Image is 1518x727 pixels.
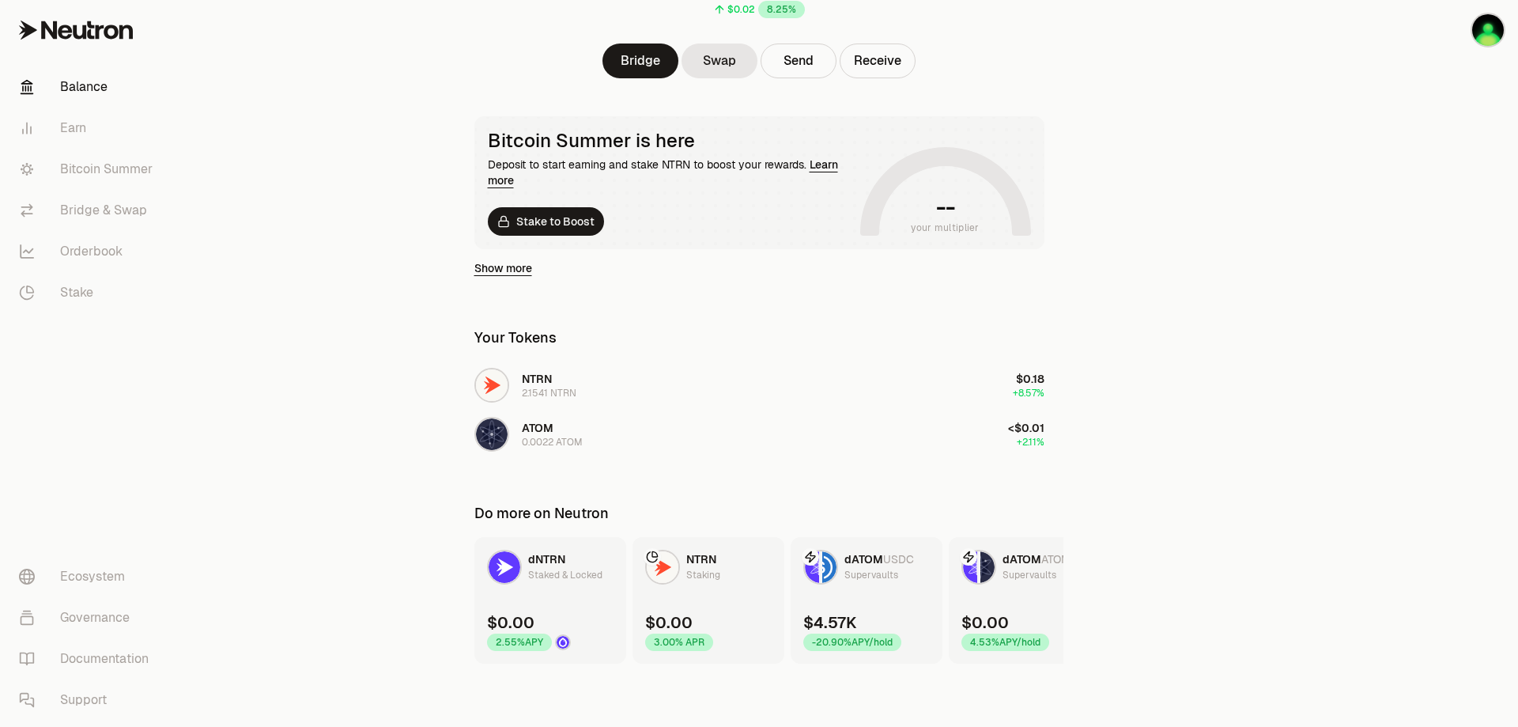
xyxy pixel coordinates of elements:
[645,634,713,651] div: 3.00% APR
[949,537,1101,664] a: dATOM LogoATOM LogodATOMATOMSupervaults$0.004.53%APY/hold
[476,369,508,401] img: NTRN Logo
[6,231,171,272] a: Orderbook
[522,387,576,399] div: 2.1541 NTRN
[761,44,836,78] button: Send
[489,551,520,583] img: dNTRN Logo
[6,190,171,231] a: Bridge & Swap
[844,552,883,566] span: dATOM
[474,327,557,349] div: Your Tokens
[686,552,716,566] span: NTRN
[1003,567,1056,583] div: Supervaults
[822,551,836,583] img: USDC Logo
[528,552,565,566] span: dNTRN
[528,567,602,583] div: Staked & Locked
[465,411,1054,458] button: ATOM LogoATOM0.0022 ATOM<$0.01+2.11%
[936,195,954,220] h1: --
[487,634,552,651] div: 2.55% APY
[1017,436,1044,449] span: +2.11%
[487,612,534,634] div: $0.00
[727,3,755,16] div: $0.02
[840,44,916,78] button: Receive
[488,207,604,236] a: Stake to Boost
[980,551,995,583] img: ATOM Logo
[1472,14,1504,46] img: Cosmos Fund
[883,552,914,566] span: USDC
[632,537,784,664] a: NTRN LogoNTRNStaking$0.003.00% APR
[465,362,1054,409] button: NTRN LogoNTRN2.1541 NTRN$0.18+8.57%
[557,636,569,649] img: Drop
[522,436,583,449] div: 0.0022 ATOM
[1013,387,1044,399] span: +8.57%
[6,66,171,108] a: Balance
[6,638,171,680] a: Documentation
[911,220,980,236] span: your multiplier
[474,260,532,276] a: Show more
[522,421,553,435] span: ATOM
[803,612,856,634] div: $4.57K
[6,272,171,313] a: Stake
[1008,421,1044,435] span: <$0.01
[6,597,171,638] a: Governance
[686,567,720,583] div: Staking
[1041,552,1071,566] span: ATOM
[474,537,626,664] a: dNTRN LogodNTRNStaked & Locked$0.002.55%APYDrop
[645,612,693,634] div: $0.00
[791,537,942,664] a: dATOM LogoUSDC LogodATOMUSDCSupervaults$4.57K-20.90%APY/hold
[682,44,757,78] a: Swap
[476,418,508,450] img: ATOM Logo
[488,130,854,152] div: Bitcoin Summer is here
[6,108,171,149] a: Earn
[963,551,977,583] img: dATOM Logo
[647,551,678,583] img: NTRN Logo
[602,44,678,78] a: Bridge
[6,680,171,721] a: Support
[474,502,609,524] div: Do more on Neutron
[844,567,898,583] div: Supervaults
[961,634,1049,651] div: 4.53% APY/hold
[522,372,552,386] span: NTRN
[805,551,819,583] img: dATOM Logo
[758,1,805,18] div: 8.25%
[961,612,1009,634] div: $0.00
[1016,372,1044,386] span: $0.18
[6,149,171,190] a: Bitcoin Summer
[6,556,171,597] a: Ecosystem
[803,634,901,651] div: -20.90% APY/hold
[1003,552,1041,566] span: dATOM
[488,157,854,188] div: Deposit to start earning and stake NTRN to boost your rewards.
